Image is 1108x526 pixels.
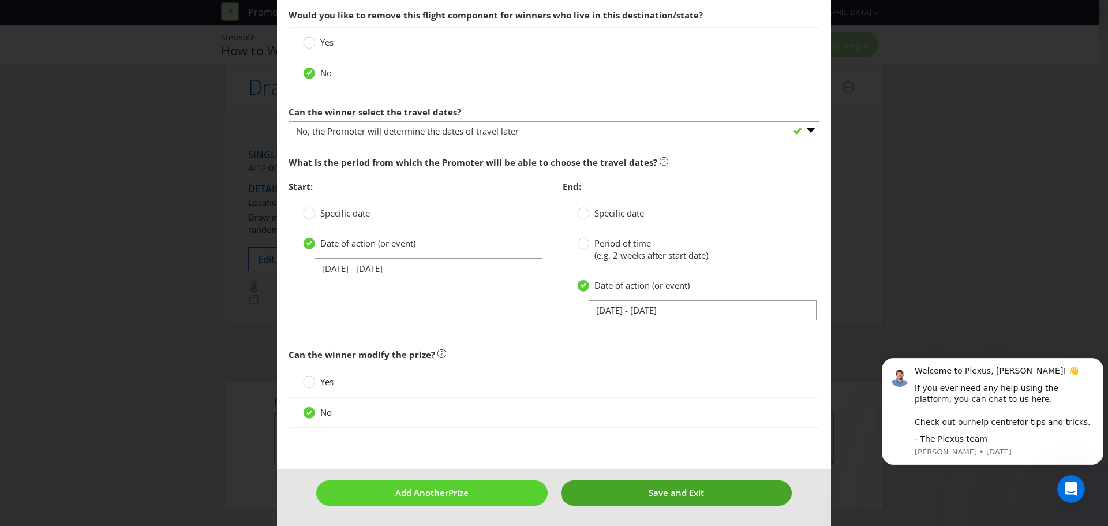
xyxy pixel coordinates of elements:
span: Save and Exit [649,487,704,498]
span: Can the winner modify the prize? [289,349,435,360]
span: Can the winner select the travel dates? [289,106,461,118]
span: Specific date [320,207,370,219]
span: Date of action (or event) [594,279,690,291]
span: Yes [320,376,334,387]
span: Add Another [395,487,448,498]
span: (e.g. 2 weeks after start date) [594,249,708,261]
span: No [320,67,332,79]
span: Would you like to remove this flight component for winners who live in this destination/state? [289,9,703,21]
button: Save and Exit [561,480,792,505]
span: Prize [448,487,469,498]
span: What is the period from which the Promoter will be able to choose the travel dates? [289,156,657,168]
span: Period of time [594,237,651,249]
span: End: [563,181,581,192]
button: Add AnotherPrize [316,480,548,505]
span: Date of action (or event) [320,237,415,249]
iframe: Intercom notifications message [877,348,1108,472]
span: Start: [289,181,313,192]
span: No [320,406,332,418]
span: Specific date [594,207,644,219]
span: Yes [320,36,334,48]
iframe: Intercom live chat [1057,475,1085,503]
